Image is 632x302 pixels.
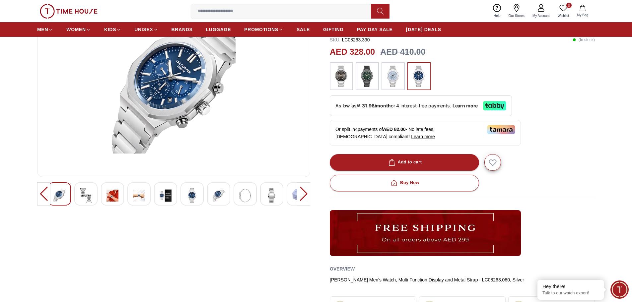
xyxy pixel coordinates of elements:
[37,26,48,33] span: MEN
[385,66,401,87] img: ...
[530,13,552,18] span: My Account
[490,3,505,20] a: Help
[389,179,419,187] div: Buy Now
[542,283,599,290] div: Hey there!
[244,24,283,35] a: PROMOTIONS
[172,24,193,35] a: BRANDS
[357,24,393,35] a: PAY DAY SALE
[542,290,599,296] p: Talk to our watch expert!
[554,3,573,20] a: 0Wishlist
[104,26,116,33] span: KIDS
[106,188,118,203] img: Lee Cooper Men's Multi Function Grey Dial Watch - LC08263.060
[487,125,515,134] img: Tamara
[330,210,521,256] img: ...
[505,3,528,20] a: Our Stores
[40,4,98,19] img: ...
[53,188,65,203] img: Lee Cooper Men's Multi Function Grey Dial Watch - LC08263.060
[239,188,251,203] img: Lee Cooper Men's Multi Function Grey Dial Watch - LC08263.060
[172,26,193,33] span: BRANDS
[104,24,121,35] a: KIDS
[406,26,441,33] span: [DATE] DEALS
[297,26,310,33] span: SALE
[383,127,405,132] span: AED 82.00
[491,13,503,18] span: Help
[134,24,158,35] a: UNISEX
[134,26,153,33] span: UNISEX
[66,26,86,33] span: WOMEN
[610,280,629,299] div: Chat Widget
[330,120,521,146] div: Or split in 4 payments of - No late fees, [DEMOGRAPHIC_DATA] compliant!
[323,24,344,35] a: GIFTING
[330,37,341,42] span: SKU :
[43,12,305,171] img: Lee Cooper Men's Multi Function Grey Dial Watch - LC08263.060
[380,46,425,58] h3: AED 410.00
[206,26,231,33] span: LUGGAGE
[506,13,527,18] span: Our Stores
[323,26,344,33] span: GIFTING
[37,24,53,35] a: MEN
[411,66,427,87] img: ...
[330,264,355,274] h2: Overview
[292,188,304,203] img: Lee Cooper Men's Multi Function Grey Dial Watch - LC08263.060
[333,66,350,87] img: ...
[330,36,370,43] p: LC08263.390
[411,134,435,139] span: Learn more
[133,188,145,203] img: Lee Cooper Men's Multi Function Grey Dial Watch - LC08263.060
[330,46,375,58] h2: AED 328.00
[406,24,441,35] a: [DATE] DEALS
[330,175,479,191] button: Buy Now
[266,188,278,203] img: Lee Cooper Men's Multi Function Grey Dial Watch - LC08263.060
[80,188,92,203] img: Lee Cooper Men's Multi Function Grey Dial Watch - LC08263.060
[573,36,595,43] p: ( In stock )
[186,188,198,203] img: Lee Cooper Men's Multi Function Grey Dial Watch - LC08263.060
[330,276,595,283] div: [PERSON_NAME] Men's Watch, Multi Function Display and Metal Strap - LC08263.060, Silver
[573,3,592,19] button: My Bag
[387,158,422,166] div: Add to cart
[297,24,310,35] a: SALE
[359,66,376,87] img: ...
[330,154,479,171] button: Add to cart
[66,24,91,35] a: WOMEN
[574,13,591,18] span: My Bag
[160,188,172,203] img: Lee Cooper Men's Multi Function Grey Dial Watch - LC08263.060
[555,13,572,18] span: Wishlist
[206,24,231,35] a: LUGGAGE
[566,3,572,8] span: 0
[357,26,393,33] span: PAY DAY SALE
[213,188,225,203] img: Lee Cooper Men's Multi Function Grey Dial Watch - LC08263.060
[244,26,278,33] span: PROMOTIONS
